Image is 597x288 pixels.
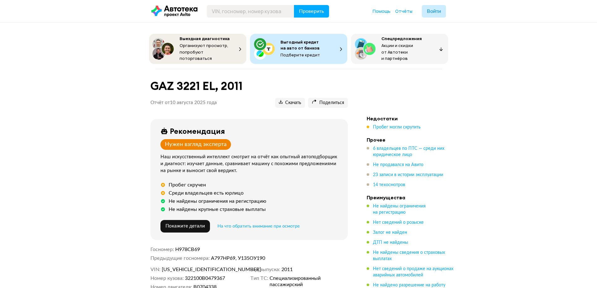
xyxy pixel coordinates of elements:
button: Войти [422,5,446,18]
dt: Тип ТС [250,275,268,288]
div: Нужен взгляд эксперта [165,141,227,148]
h4: Недостатки [367,115,454,122]
span: Организуют просмотр, попробуют поторговаться [180,43,228,61]
h1: GAZ 3221 EL, 2011 [150,79,348,93]
span: 6 владельцев по ПТС — среди них юридическое лицо [373,146,444,157]
h4: Прочее [367,137,454,143]
span: Нет сведений о розыске [373,220,424,225]
span: Покажите детали [165,224,205,228]
a: Отчёты [395,8,412,14]
span: Выездная диагностика [180,36,230,41]
dt: Госномер [150,246,174,253]
span: 14 техосмотров [373,183,405,187]
span: Проверить [299,9,324,14]
span: 23 записи в истории эксплуатации [373,173,443,177]
span: Нет сведений о продаже на аукционах аварийных автомобилей [373,267,453,277]
span: Войти [427,9,441,14]
button: Выгодный кредит на авто от банковПодберите кредит [250,34,347,64]
input: VIN, госномер, номер кузова [207,5,294,18]
span: Выгодный кредит на авто от банков [280,39,320,51]
span: Подберите кредит [280,52,320,58]
span: Н978СВ69 [175,247,200,252]
button: Выездная диагностикаОрганизуют просмотр, попробуют поторговаться [149,34,246,64]
dt: Предыдущие госномера [150,255,210,261]
span: Специализированный пассажирский [270,275,342,288]
span: Поделиться [312,100,344,106]
dt: VIN [150,266,160,273]
button: Проверить [294,5,329,18]
span: Не найдены ограничения на регистрацию [373,204,426,215]
h4: Преимущества [367,194,454,201]
div: Не найдены крупные страховые выплаты [169,206,266,212]
span: Не продавался на Авито [373,163,423,167]
div: Рекомендация [170,127,225,135]
button: Поделиться [308,98,348,108]
span: [US_VEHICLE_IDENTIFICATION_NUMBER] [162,266,234,273]
div: Не найдены ограничения на регистрацию [169,198,266,204]
span: Не найдены сведения о страховых выплатах [373,250,445,261]
button: СпецпредложенияАкции и скидки от Автотеки и партнёров [351,34,448,64]
div: Пробег скручен [169,182,206,188]
button: Скачать [275,98,305,108]
dt: Год выпуска [250,266,280,273]
div: Среди владельцев есть юрлицо [169,190,244,196]
dd: А797НР69, У135ОУ190 [211,255,348,261]
span: ДТП не найдены [373,240,408,245]
span: 322100B0479367 [185,275,225,281]
button: Покажите детали [160,220,210,233]
div: Наш искусственный интеллект смотрит на отчёт как опытный автоподборщик и диагност: изучает данные... [160,154,340,174]
span: 2011 [281,266,293,273]
span: Скачать [279,100,301,106]
a: Помощь [373,8,390,14]
dt: Номер кузова [150,275,184,281]
span: Спецпредложения [381,36,422,41]
span: Пробег могли скрутить [373,125,421,129]
span: На что обратить внимание при осмотре [217,224,300,228]
p: Отчёт от 10 августа 2025 года [150,100,217,106]
span: Акции и скидки от Автотеки и партнёров [381,43,413,61]
span: Залог не найден [373,230,407,235]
